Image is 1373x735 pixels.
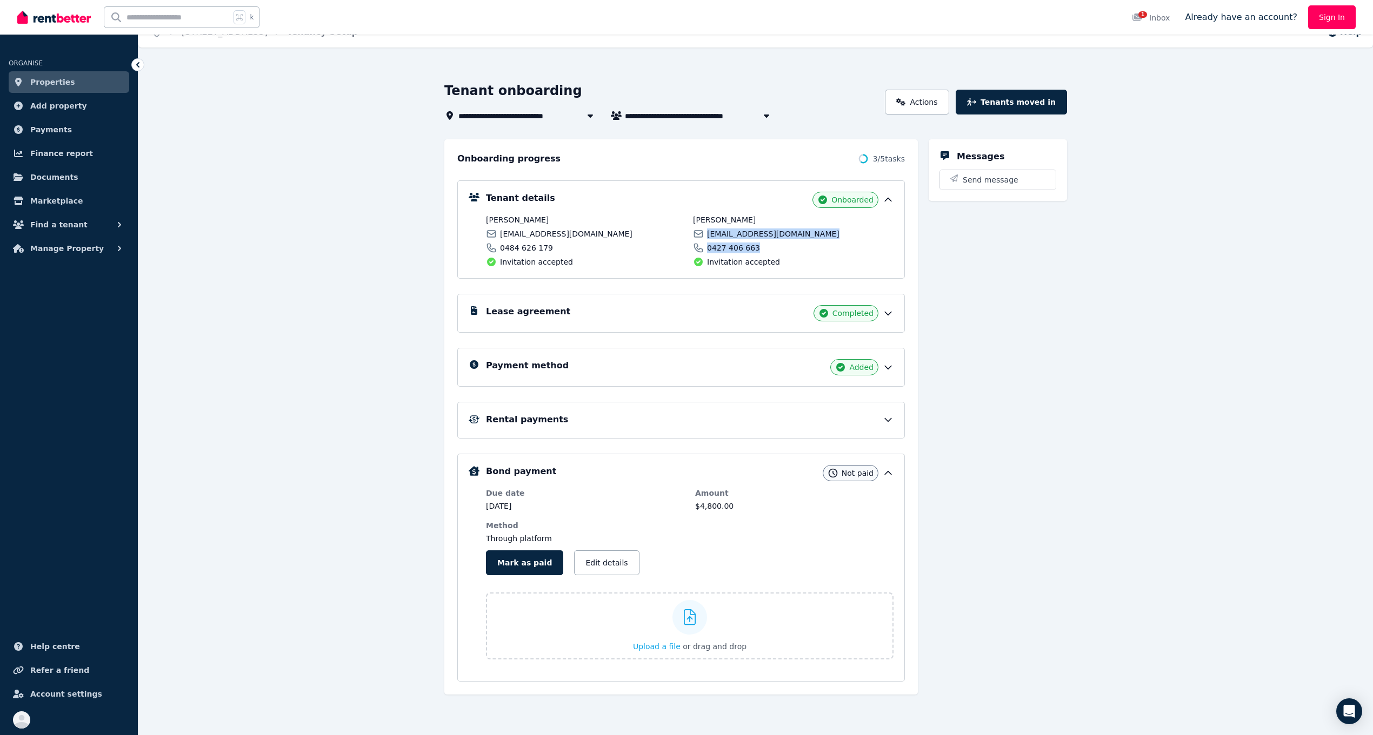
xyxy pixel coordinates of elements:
[500,242,553,253] span: 0484 626 179
[486,192,555,205] h5: Tenant details
[250,13,254,22] span: k
[486,533,684,544] dd: Through platform
[9,238,129,259] button: Manage Property
[30,664,89,677] span: Refer a friend
[9,683,129,705] a: Account settings
[1132,12,1170,23] div: Inbox
[695,501,894,511] dd: $4,800.00
[500,257,573,267] span: Invitation accepted
[457,152,561,165] h2: Onboarding progress
[707,242,760,253] span: 0427 406 663
[683,642,747,651] span: or drag and drop
[574,550,639,575] button: Edit details
[9,59,43,67] span: ORGANISE
[486,465,556,478] h5: Bond payment
[832,308,874,319] span: Completed
[30,242,104,255] span: Manage Property
[469,466,479,476] img: Bond Details
[17,9,91,25] img: RentBetter
[957,150,1004,163] h5: Messages
[849,362,874,373] span: Added
[9,214,129,235] button: Find a tenant
[9,143,129,164] a: Finance report
[30,123,72,136] span: Payments
[30,171,78,184] span: Documents
[695,488,894,498] dt: Amount
[1138,11,1147,18] span: 1
[9,659,129,681] a: Refer a friend
[486,488,684,498] dt: Due date
[9,119,129,140] a: Payments
[444,82,582,99] h1: Tenant onboarding
[9,166,129,188] a: Documents
[842,468,874,478] span: Not paid
[1185,11,1297,24] span: Already have an account?
[486,359,569,372] h5: Payment method
[486,214,686,225] span: [PERSON_NAME]
[486,305,570,318] h5: Lease agreement
[1336,698,1362,724] div: Open Intercom Messenger
[486,520,684,531] dt: Method
[500,228,632,239] span: [EMAIL_ADDRESS][DOMAIN_NAME]
[831,194,874,205] span: Onboarded
[30,687,102,700] span: Account settings
[486,501,684,511] dd: [DATE]
[9,636,129,657] a: Help centre
[707,228,839,239] span: [EMAIL_ADDRESS][DOMAIN_NAME]
[30,218,88,231] span: Find a tenant
[30,76,75,89] span: Properties
[1308,5,1356,29] a: Sign In
[693,214,894,225] span: [PERSON_NAME]
[30,99,87,112] span: Add property
[940,170,1056,190] button: Send message
[469,415,479,423] img: Rental Payments
[963,174,1018,185] span: Send message
[30,194,83,207] span: Marketplace
[707,257,780,267] span: Invitation accepted
[486,550,563,575] button: Mark as paid
[486,413,568,426] h5: Rental payments
[885,90,949,114] a: Actions
[633,641,747,652] button: Upload a file or drag and drop
[633,642,681,651] span: Upload a file
[30,147,93,160] span: Finance report
[9,190,129,212] a: Marketplace
[956,90,1067,114] button: Tenants moved in
[30,640,80,653] span: Help centre
[873,153,905,164] span: 3 / 5 tasks
[9,71,129,93] a: Properties
[9,95,129,117] a: Add property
